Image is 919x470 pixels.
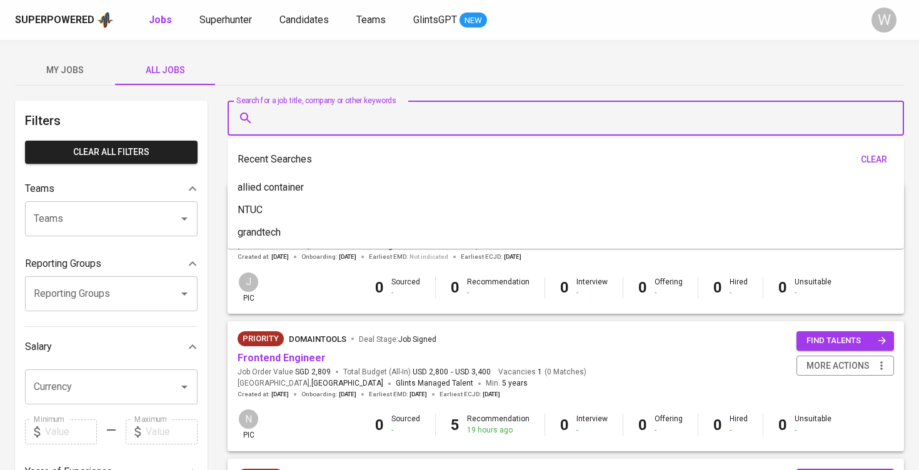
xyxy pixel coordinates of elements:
[655,414,683,435] div: Offering
[238,252,289,261] span: Created at :
[375,279,384,296] b: 0
[796,331,894,351] button: find talents
[655,277,683,298] div: Offering
[176,210,193,227] button: Open
[638,416,647,434] b: 0
[795,425,831,436] div: -
[455,367,491,377] span: USD 3,400
[795,414,831,435] div: Unsuitable
[339,252,356,261] span: [DATE]
[655,287,683,298] div: -
[396,379,473,387] span: Glints Managed Talent
[176,285,193,302] button: Open
[25,256,101,271] p: Reporting Groups
[451,367,453,377] span: -
[295,367,331,377] span: SGD 2,809
[238,148,894,171] div: Recent Searches
[279,14,329,26] span: Candidates
[576,425,608,436] div: -
[238,390,289,399] span: Created at :
[176,378,193,396] button: Open
[576,287,608,298] div: -
[413,12,487,28] a: GlintsGPT NEW
[398,335,436,344] span: Job Signed
[238,271,259,293] div: J
[795,287,831,298] div: -
[576,277,608,298] div: Interview
[149,12,174,28] a: Jobs
[146,419,198,444] input: Value
[409,390,427,399] span: [DATE]
[467,287,530,298] div: -
[467,414,530,435] div: Recommendation
[238,367,331,377] span: Job Order Value
[451,416,459,434] b: 5
[871,7,896,32] div: W
[483,390,500,399] span: [DATE]
[97,11,114,29] img: app logo
[369,390,427,399] span: Earliest EMD :
[359,335,436,344] span: Deal Stage :
[391,277,420,298] div: Sourced
[356,12,388,28] a: Teams
[498,367,586,377] span: Vacancies ( 0 Matches )
[238,202,263,217] p: NTUC
[713,279,722,296] b: 0
[391,287,420,298] div: -
[409,252,448,261] span: Not indicated
[391,414,420,435] div: Sourced
[467,425,530,436] div: 19 hours ago
[25,181,54,196] p: Teams
[15,13,94,27] div: Superpowered
[271,390,289,399] span: [DATE]
[502,379,528,387] span: 5 years
[859,152,889,167] span: clear
[123,62,208,78] span: All Jobs
[461,252,521,261] span: Earliest ECJD :
[560,416,569,434] b: 0
[25,111,198,131] h6: Filters
[35,144,188,160] span: Clear All filters
[413,14,457,26] span: GlintsGPT
[504,252,521,261] span: [DATE]
[413,367,448,377] span: USD 2,800
[238,377,383,390] span: [GEOGRAPHIC_DATA] ,
[25,339,52,354] p: Salary
[560,279,569,296] b: 0
[238,408,259,441] div: pic
[795,277,831,298] div: Unsuitable
[199,14,252,26] span: Superhunter
[271,252,289,261] span: [DATE]
[238,180,304,195] p: allied container
[796,356,894,376] button: more actions
[486,379,528,387] span: Min.
[451,279,459,296] b: 0
[45,419,97,444] input: Value
[238,408,259,430] div: N
[778,416,787,434] b: 0
[238,225,281,240] p: grandtech
[25,176,198,201] div: Teams
[730,425,748,436] div: -
[467,277,530,298] div: Recommendation
[459,14,487,27] span: NEW
[713,416,722,434] b: 0
[536,367,542,377] span: 1
[806,334,886,348] span: find talents
[238,332,284,345] span: Priority
[23,62,108,78] span: My Jobs
[279,12,331,28] a: Candidates
[339,390,356,399] span: [DATE]
[311,377,383,390] span: [GEOGRAPHIC_DATA]
[356,14,386,26] span: Teams
[238,271,259,304] div: pic
[199,12,254,28] a: Superhunter
[301,252,356,261] span: Onboarding :
[778,279,787,296] b: 0
[149,14,172,26] b: Jobs
[806,358,870,374] span: more actions
[730,277,748,298] div: Hired
[730,414,748,435] div: Hired
[289,334,346,344] span: DomainTools
[301,390,356,399] span: Onboarding :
